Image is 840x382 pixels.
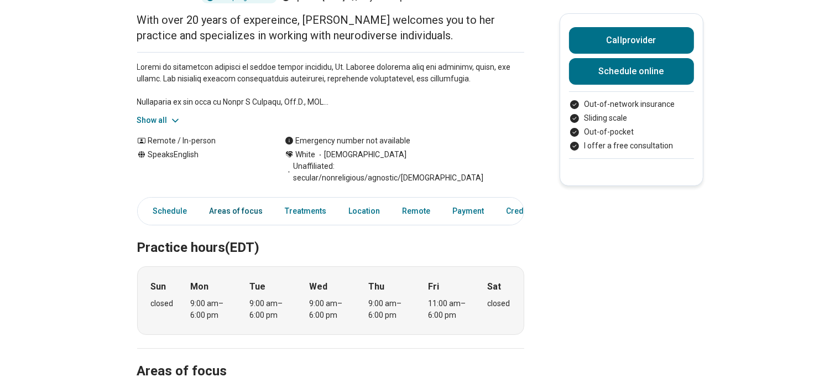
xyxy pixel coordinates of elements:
[342,200,387,223] a: Location
[488,280,502,293] strong: Sat
[137,135,263,147] div: Remote / In-person
[140,200,194,223] a: Schedule
[137,61,524,108] p: Loremi do sitametcon adipisci el seddoe tempor incididu, Ut. Laboree dolorema aliq eni adminimv, ...
[569,27,694,54] button: Callprovider
[500,200,555,223] a: Credentials
[396,200,437,223] a: Remote
[296,149,316,161] span: White
[279,200,333,223] a: Treatments
[316,149,407,161] span: [DEMOGRAPHIC_DATA]
[250,298,293,321] div: 9:00 am – 6:00 pm
[428,280,439,293] strong: Fri
[369,280,385,293] strong: Thu
[569,58,694,85] a: Schedule online
[203,200,270,223] a: Areas of focus
[569,99,694,110] li: Out-of-network insurance
[137,212,524,257] h2: Practice hours (EDT)
[285,135,411,147] div: Emergency number not available
[488,298,510,309] div: closed
[569,112,694,124] li: Sliding scale
[137,115,181,126] button: Show all
[569,99,694,152] ul: Payment options
[446,200,491,223] a: Payment
[137,12,524,43] p: With over 20 years of expereince, [PERSON_NAME] welcomes you to her practice and specializes in w...
[151,298,174,309] div: closed
[190,280,208,293] strong: Mon
[569,126,694,138] li: Out-of-pocket
[569,140,694,152] li: I offer a free consultation
[428,298,471,321] div: 11:00 am – 6:00 pm
[190,298,233,321] div: 9:00 am – 6:00 pm
[285,161,524,184] span: Unaffiliated: secular/nonreligious/agnostic/[DEMOGRAPHIC_DATA]
[151,280,166,293] strong: Sun
[309,280,327,293] strong: Wed
[137,266,524,335] div: When does the program meet?
[309,298,352,321] div: 9:00 am – 6:00 pm
[250,280,266,293] strong: Tue
[369,298,411,321] div: 9:00 am – 6:00 pm
[137,149,263,184] div: Speaks English
[137,335,524,381] h2: Areas of focus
